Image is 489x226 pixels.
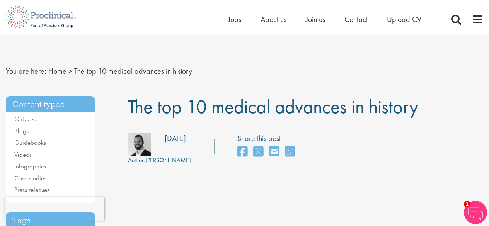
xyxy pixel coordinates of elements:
a: About us [261,14,286,24]
div: [PERSON_NAME] [128,156,191,165]
a: breadcrumb link [48,66,66,76]
a: share on twitter [253,144,263,160]
a: Press releases [14,185,49,194]
a: share on whats app [285,144,295,160]
label: Share this post [237,133,299,144]
h3: Content types [6,96,95,113]
a: Blogs [14,127,29,135]
a: share on facebook [237,144,247,160]
span: 1 [464,201,470,207]
img: Chatbot [464,201,487,224]
a: Contact [344,14,368,24]
a: share on email [269,144,279,160]
div: [DATE] [165,133,186,144]
img: 76d2c18e-6ce3-4617-eefd-08d5a473185b [128,133,151,156]
span: > [68,66,72,76]
span: Author: [128,156,145,164]
a: Upload CV [387,14,421,24]
span: The top 10 medical advances in history [74,66,192,76]
a: Guidebooks [14,138,46,147]
span: You are here: [6,66,46,76]
a: Join us [306,14,325,24]
a: Case studies [14,174,46,182]
a: Infographics [14,162,46,170]
span: The top 10 medical advances in history [128,94,418,119]
iframe: reCAPTCHA [5,197,104,221]
a: Videos [14,150,32,159]
a: Quizzes [14,115,36,123]
a: Jobs [228,14,241,24]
